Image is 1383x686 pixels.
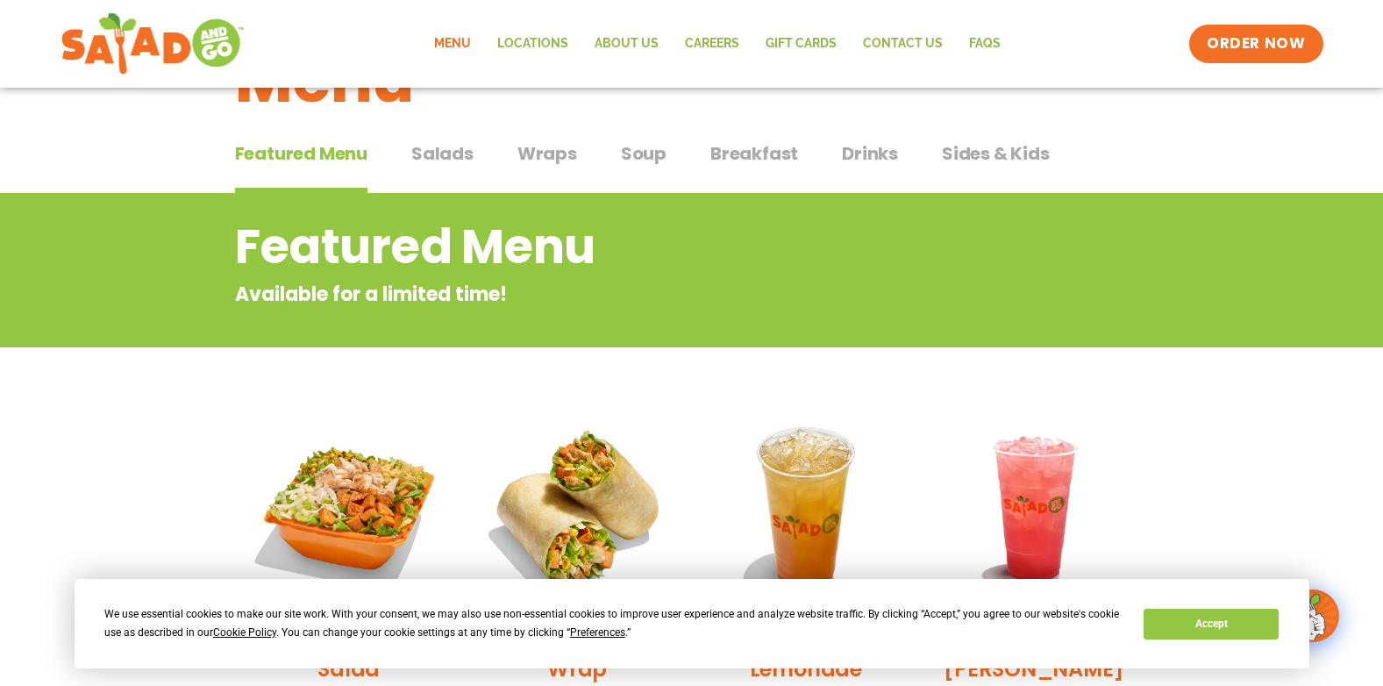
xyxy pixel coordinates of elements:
[235,134,1149,194] div: Tabbed content
[933,407,1136,610] img: Product photo for Blackberry Bramble Lemonade
[104,605,1123,642] div: We use essential cookies to make our site work. With your consent, we may also use non-essential ...
[570,626,625,639] span: Preferences
[75,579,1309,668] div: Cookie Consent Prompt
[1288,591,1337,640] img: wpChatIcon
[476,407,679,610] img: Product photo for Southwest Harvest Wrap
[942,140,1050,167] span: Sides & Kids
[235,140,367,167] span: Featured Menu
[705,407,908,610] img: Product photo for Apple Cider Lemonade
[621,140,667,167] span: Soup
[581,24,672,64] a: About Us
[213,626,276,639] span: Cookie Policy
[421,24,1014,64] nav: Menu
[710,140,798,167] span: Breakfast
[61,9,246,79] img: new-SAG-logo-768×292
[517,140,577,167] span: Wraps
[1144,609,1279,640] button: Accept
[1189,25,1322,63] a: ORDER NOW
[850,24,956,64] a: Contact Us
[235,211,1008,282] h2: Featured Menu
[956,24,1014,64] a: FAQs
[484,24,581,64] a: Locations
[672,24,752,64] a: Careers
[1207,33,1305,54] span: ORDER NOW
[248,407,451,610] img: Product photo for Southwest Harvest Salad
[752,24,850,64] a: GIFT CARDS
[411,140,474,167] span: Salads
[235,280,1008,309] p: Available for a limited time!
[421,24,484,64] a: Menu
[842,140,898,167] span: Drinks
